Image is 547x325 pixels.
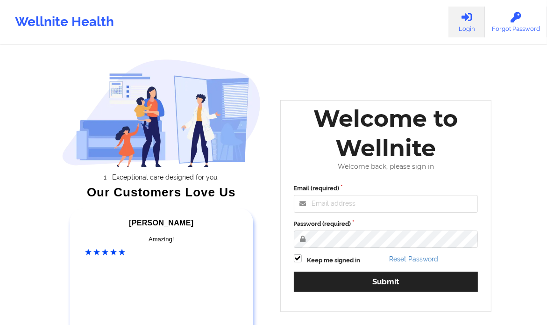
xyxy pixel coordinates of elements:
div: Welcome to Wellnite [287,104,485,163]
a: Login [448,7,485,37]
div: Welcome back, please sign in [287,163,485,171]
li: Exceptional care designed for you. [71,173,261,181]
input: Email address [294,195,478,213]
div: Our Customers Love Us [62,188,261,197]
a: Forgot Password [485,7,547,37]
div: Amazing! [85,235,238,244]
label: Email (required) [294,184,478,193]
button: Submit [294,272,478,292]
span: [PERSON_NAME] [129,219,193,227]
img: wellnite-auth-hero_200.c722682e.png [62,59,261,167]
label: Keep me signed in [307,256,361,265]
a: Reset Password [389,255,438,263]
label: Password (required) [294,219,478,229]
